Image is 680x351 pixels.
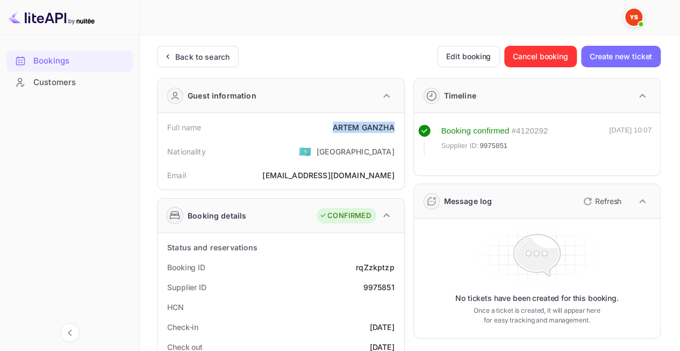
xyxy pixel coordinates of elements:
div: Email [167,170,186,181]
span: 9975851 [479,141,507,151]
p: No tickets have been created for this booking. [455,293,619,304]
div: Supplier ID [167,282,206,293]
div: Bookings [33,55,127,67]
div: [DATE] 10:07 [609,125,652,156]
div: CONFIRMED [319,210,370,221]
span: Supplier ID: [441,141,479,151]
div: Bookings [6,51,133,72]
div: Nationality [167,146,206,157]
img: LiteAPI logo [9,9,95,26]
div: [DATE] [370,321,395,333]
div: Check-in [167,321,198,333]
img: Yandex Support [625,9,642,26]
div: 9975851 [363,282,394,293]
div: [EMAIL_ADDRESS][DOMAIN_NAME] [262,170,394,181]
button: Create new ticket [581,46,661,67]
div: Status and reservations [167,242,257,253]
p: Once a ticket is created, it will appear here for easy tracking and management. [471,306,602,325]
div: Guest information [188,90,256,101]
button: Edit booking [437,46,500,67]
div: HCN [167,301,184,313]
div: Booking ID [167,262,205,273]
a: Bookings [6,51,133,71]
div: # 4120292 [511,125,548,137]
div: ARTEM GANZHA [333,122,395,133]
div: Booking details [188,210,246,221]
div: Booking confirmed [441,125,510,137]
div: Timeline [444,90,476,101]
a: Customers [6,72,133,92]
div: Full name [167,122,201,133]
div: Back to search [175,51,230,62]
div: [GEOGRAPHIC_DATA] [317,146,395,157]
div: Message log [444,195,492,207]
div: rqZzkptzp [356,262,394,273]
button: Collapse navigation [60,323,80,342]
p: Refresh [595,195,621,207]
button: Refresh [577,193,626,210]
div: Customers [6,72,133,93]
span: United States [299,142,311,161]
div: Customers [33,76,127,89]
button: Cancel booking [504,46,577,67]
